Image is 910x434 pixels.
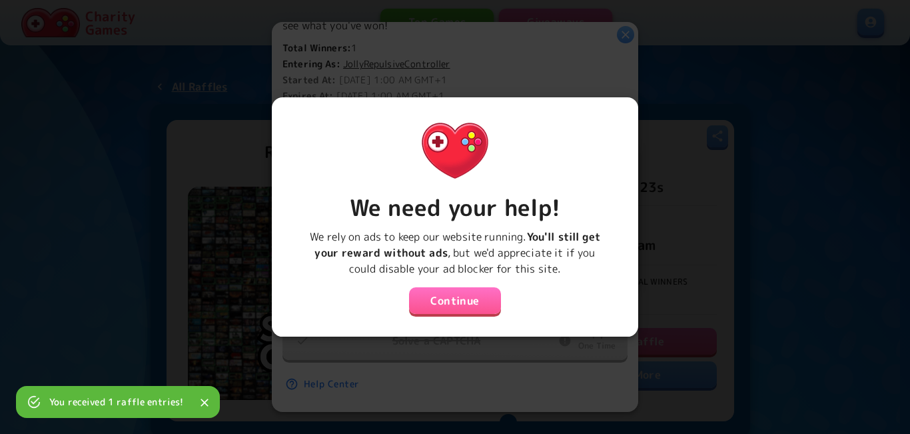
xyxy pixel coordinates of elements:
[195,393,215,413] button: Close
[412,108,498,193] img: Charity.Games
[350,191,561,223] strong: We need your help!
[409,287,501,314] button: Continue
[49,390,184,414] div: You received 1 raffle entries!
[282,229,628,277] p: We rely on ads to keep our website running. , but we'd appreciate it if you could disable your ad...
[314,229,600,260] b: You'll still get your reward without ads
